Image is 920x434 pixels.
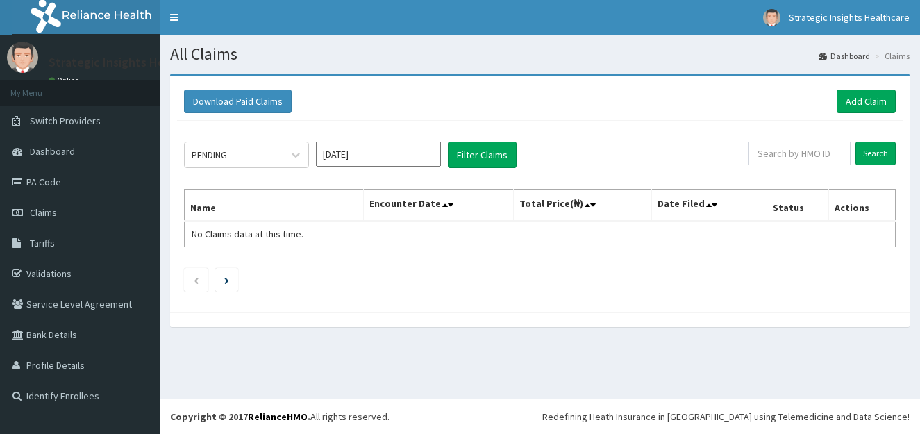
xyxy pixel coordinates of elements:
th: Date Filed [652,190,767,222]
span: Tariffs [30,237,55,249]
input: Search [855,142,896,165]
th: Encounter Date [363,190,513,222]
a: Add Claim [837,90,896,113]
a: RelianceHMO [248,410,308,423]
img: User Image [763,9,780,26]
div: Redefining Heath Insurance in [GEOGRAPHIC_DATA] using Telemedicine and Data Science! [542,410,910,424]
p: Strategic Insights Healthcare [49,56,210,69]
a: Previous page [193,274,199,286]
input: Select Month and Year [316,142,441,167]
strong: Copyright © 2017 . [170,410,310,423]
button: Filter Claims [448,142,517,168]
h1: All Claims [170,45,910,63]
th: Name [185,190,364,222]
span: Dashboard [30,145,75,158]
input: Search by HMO ID [748,142,851,165]
footer: All rights reserved. [160,399,920,434]
a: Dashboard [819,50,870,62]
span: Claims [30,206,57,219]
button: Download Paid Claims [184,90,292,113]
a: Next page [224,274,229,286]
span: Strategic Insights Healthcare [789,11,910,24]
span: No Claims data at this time. [192,228,303,240]
th: Status [767,190,828,222]
li: Claims [871,50,910,62]
a: Online [49,76,82,85]
span: Switch Providers [30,115,101,127]
th: Total Price(₦) [513,190,652,222]
div: PENDING [192,148,227,162]
img: User Image [7,42,38,73]
th: Actions [828,190,895,222]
